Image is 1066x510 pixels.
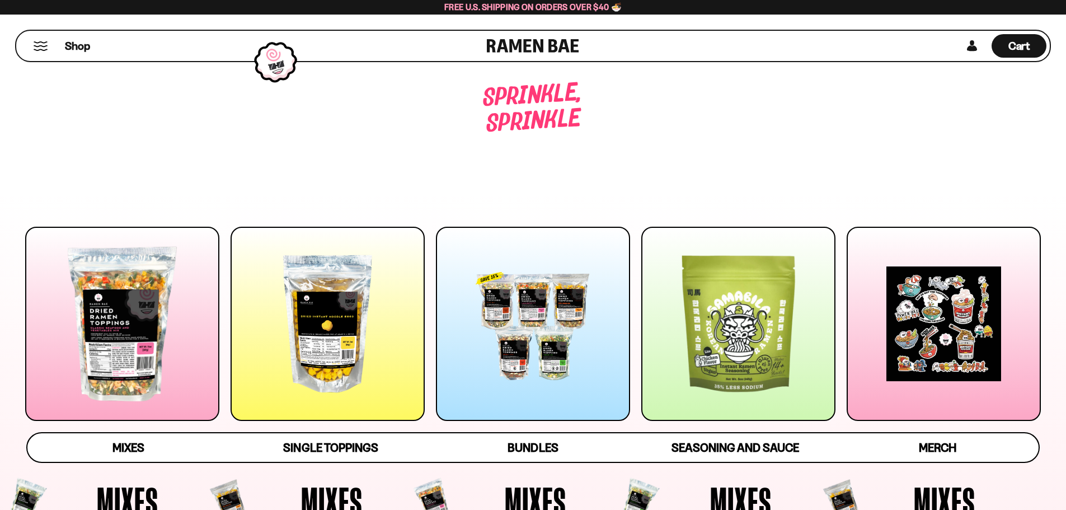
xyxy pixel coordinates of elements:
[65,39,90,54] span: Shop
[444,2,622,12] span: Free U.S. Shipping on Orders over $40 🍜
[671,441,799,455] span: Seasoning and Sauce
[33,41,48,51] button: Mobile Menu Trigger
[229,433,431,462] a: Single Toppings
[837,433,1039,462] a: Merch
[283,441,378,455] span: Single Toppings
[634,433,836,462] a: Seasoning and Sauce
[112,441,144,455] span: Mixes
[27,433,229,462] a: Mixes
[1008,39,1030,53] span: Cart
[65,34,90,58] a: Shop
[508,441,558,455] span: Bundles
[919,441,956,455] span: Merch
[432,433,634,462] a: Bundles
[992,31,1046,61] div: Cart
